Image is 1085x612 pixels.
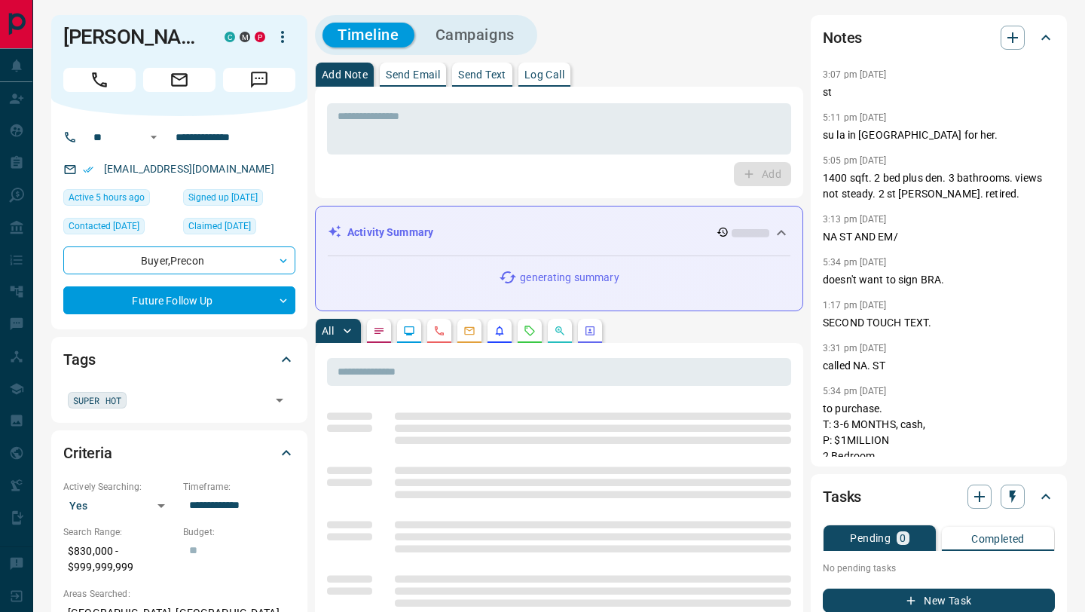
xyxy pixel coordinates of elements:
p: 1400 sqft. 2 bed plus den. 3 bathrooms. views not steady. 2 st [PERSON_NAME]. retired. [823,170,1055,202]
div: Yes [63,494,176,518]
p: Activity Summary [347,225,433,240]
button: Open [269,390,290,411]
span: SUPER HOT [73,393,121,408]
p: 3:07 pm [DATE] [823,69,887,80]
p: Completed [971,534,1025,544]
h2: Tags [63,347,95,372]
p: Search Range: [63,525,176,539]
h2: Tasks [823,485,861,509]
span: Email [143,68,215,92]
p: 5:34 pm [DATE] [823,386,887,396]
p: Pending [850,533,891,543]
p: 5:11 pm [DATE] [823,112,887,123]
svg: Emails [463,325,475,337]
p: Log Call [524,69,564,80]
p: All [322,326,334,336]
div: Mon Jun 09 2025 [63,218,176,239]
div: Activity Summary [328,219,790,246]
span: Active 5 hours ago [69,190,145,205]
p: 0 [900,533,906,543]
div: property.ca [255,32,265,42]
div: Tags [63,341,295,378]
p: Actively Searching: [63,480,176,494]
button: Timeline [322,23,414,47]
p: Add Note [322,69,368,80]
h1: [PERSON_NAME] [63,25,202,49]
div: mrloft.ca [240,32,250,42]
div: Future Follow Up [63,286,295,314]
p: NA ST AND EM/ [823,229,1055,245]
div: Tasks [823,479,1055,515]
p: Send Email [386,69,440,80]
p: Areas Searched: [63,587,295,601]
svg: Agent Actions [584,325,596,337]
p: 5:34 pm [DATE] [823,257,887,268]
h2: Notes [823,26,862,50]
p: su la in [GEOGRAPHIC_DATA] for her. [823,127,1055,143]
p: st [823,84,1055,100]
svg: Requests [524,325,536,337]
p: called NA. ST [823,358,1055,374]
svg: Email Verified [83,164,93,175]
p: SECOND TOUCH TEXT. [823,315,1055,331]
svg: Lead Browsing Activity [403,325,415,337]
button: Open [145,128,163,146]
p: to purchase. T: 3-6 MONTHS, cash, P: $1MILLION 2 Bedroom location: [GEOGRAPHIC_DATA] currently ow... [823,401,1055,528]
p: Budget: [183,525,295,539]
svg: Listing Alerts [494,325,506,337]
div: Buyer , Precon [63,246,295,274]
p: Send Text [458,69,506,80]
p: 5:05 pm [DATE] [823,155,887,166]
div: Criteria [63,435,295,471]
span: Message [223,68,295,92]
a: [EMAIL_ADDRESS][DOMAIN_NAME] [104,163,274,175]
p: 1:17 pm [DATE] [823,300,887,311]
svg: Calls [433,325,445,337]
p: doesn't want to sign BRA. [823,272,1055,288]
span: Claimed [DATE] [188,219,251,234]
p: No pending tasks [823,557,1055,580]
p: 3:31 pm [DATE] [823,343,887,353]
div: Notes [823,20,1055,56]
p: Timeframe: [183,480,295,494]
svg: Notes [373,325,385,337]
div: Wed Dec 09 2020 [183,189,295,210]
button: Campaigns [420,23,530,47]
p: generating summary [520,270,619,286]
span: Signed up [DATE] [188,190,258,205]
p: $830,000 - $999,999,999 [63,539,176,580]
span: Call [63,68,136,92]
div: condos.ca [225,32,235,42]
div: Mon Aug 18 2025 [63,189,176,210]
span: Contacted [DATE] [69,219,139,234]
p: 3:13 pm [DATE] [823,214,887,225]
svg: Opportunities [554,325,566,337]
h2: Criteria [63,441,112,465]
div: Sun Sep 10 2023 [183,218,295,239]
